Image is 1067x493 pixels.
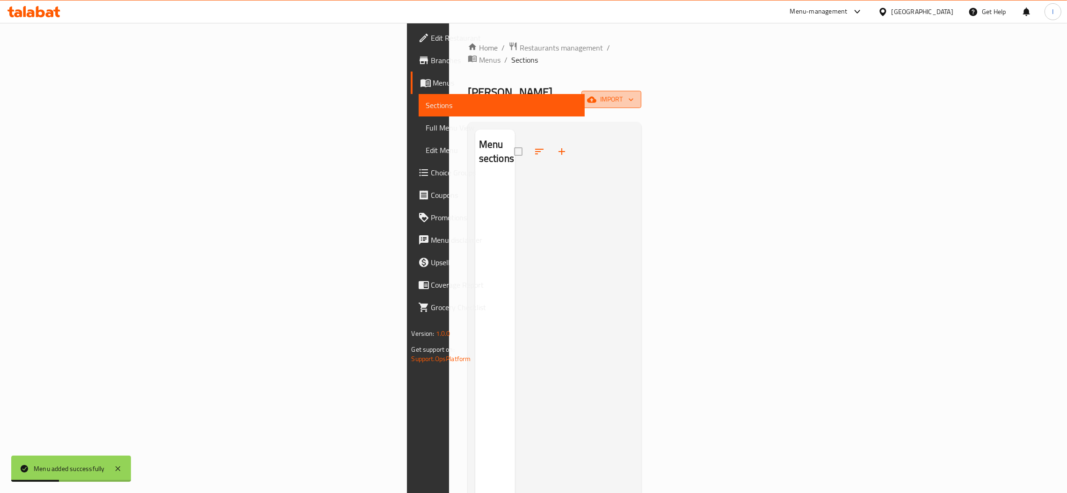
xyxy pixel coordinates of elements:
span: Full Menu View [426,122,578,133]
button: Add section [551,140,573,163]
div: Menu-management [790,6,848,17]
button: import [581,91,641,108]
span: Grocery Checklist [431,302,578,313]
span: Menu disclaimer [431,234,578,246]
span: Upsell [431,257,578,268]
a: Support.OpsPlatform [412,353,471,365]
span: Version: [412,327,435,340]
a: Edit Menu [419,139,585,161]
a: Edit Restaurant [411,27,585,49]
a: Menus [411,72,585,94]
a: Coupons [411,184,585,206]
a: Coverage Report [411,274,585,296]
a: Sections [419,94,585,116]
span: Coupons [431,189,578,201]
a: Branches [411,49,585,72]
span: Menus [433,77,578,88]
span: Coverage Report [431,279,578,290]
span: Promotions [431,212,578,223]
span: Get support on: [412,343,455,355]
span: Branches [431,55,578,66]
span: I [1052,7,1053,17]
a: Menu disclaimer [411,229,585,251]
span: Edit Menu [426,145,578,156]
span: Choice Groups [431,167,578,178]
a: Grocery Checklist [411,296,585,319]
li: / [607,42,610,53]
span: Edit Restaurant [431,32,578,43]
a: Upsell [411,251,585,274]
a: Promotions [411,206,585,229]
span: Sections [426,100,578,111]
a: Full Menu View [419,116,585,139]
span: import [589,94,634,105]
a: Choice Groups [411,161,585,184]
nav: Menu sections [475,174,515,181]
div: Menu added successfully [34,464,105,474]
span: 1.0.0 [436,327,450,340]
div: [GEOGRAPHIC_DATA] [892,7,953,17]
